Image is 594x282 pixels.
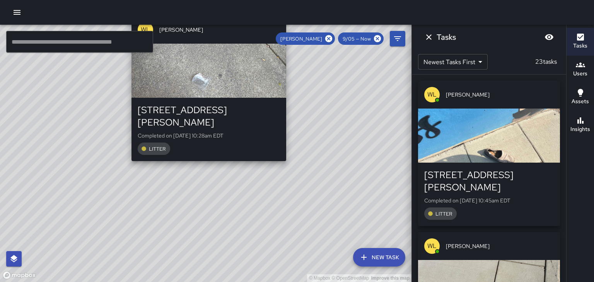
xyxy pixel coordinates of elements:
h6: Insights [570,125,590,134]
p: Completed on [DATE] 10:28am EDT [138,132,280,139]
button: Tasks [567,28,594,56]
div: [STREET_ADDRESS][PERSON_NAME] [138,104,280,129]
p: WL [427,90,437,99]
div: [STREET_ADDRESS][PERSON_NAME] [424,169,554,194]
button: Blur [541,29,557,45]
div: Newest Tasks First [418,54,488,70]
span: [PERSON_NAME] [446,242,554,250]
h6: Tasks [437,31,456,43]
div: 9/05 — Now [338,32,384,45]
p: WL [141,25,150,34]
button: WL[PERSON_NAME][STREET_ADDRESS][PERSON_NAME]Completed on [DATE] 10:28am EDTLITTER [131,16,286,161]
button: Dismiss [421,29,437,45]
button: Assets [567,83,594,111]
span: [PERSON_NAME] [446,91,554,99]
button: Filters [390,31,405,46]
button: New Task [353,248,405,267]
p: WL [427,241,437,251]
span: [PERSON_NAME] [159,26,280,34]
span: [PERSON_NAME] [276,36,327,42]
div: [PERSON_NAME] [276,32,335,45]
button: WL[PERSON_NAME][STREET_ADDRESS][PERSON_NAME]Completed on [DATE] 10:45am EDTLITTER [418,81,560,226]
p: 23 tasks [532,57,560,66]
h6: Assets [572,97,589,106]
span: 9/05 — Now [338,36,376,42]
h6: Users [573,70,587,78]
span: LITTER [144,146,170,152]
button: Users [567,56,594,83]
p: Completed on [DATE] 10:45am EDT [424,197,554,204]
button: Insights [567,111,594,139]
span: LITTER [431,211,457,217]
h6: Tasks [573,42,587,50]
